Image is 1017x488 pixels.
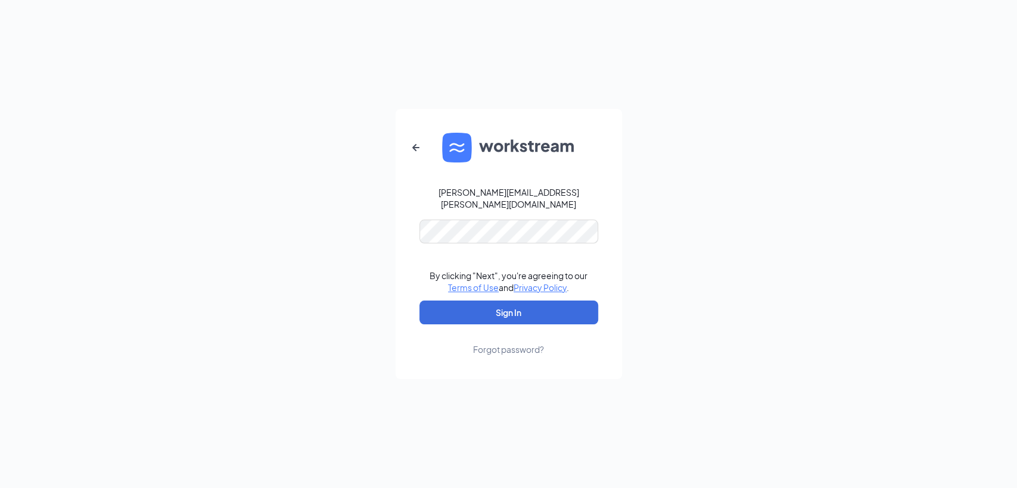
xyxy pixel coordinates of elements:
[419,301,598,324] button: Sign In
[514,282,567,293] a: Privacy Policy
[430,270,587,293] div: By clicking "Next", you're agreeing to our and .
[402,133,430,162] button: ArrowLeftNew
[448,282,499,293] a: Terms of Use
[409,140,423,155] svg: ArrowLeftNew
[473,343,544,355] div: Forgot password?
[419,186,598,210] div: [PERSON_NAME][EMAIL_ADDRESS][PERSON_NAME][DOMAIN_NAME]
[473,324,544,355] a: Forgot password?
[442,133,576,162] img: WS logo and Workstream text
